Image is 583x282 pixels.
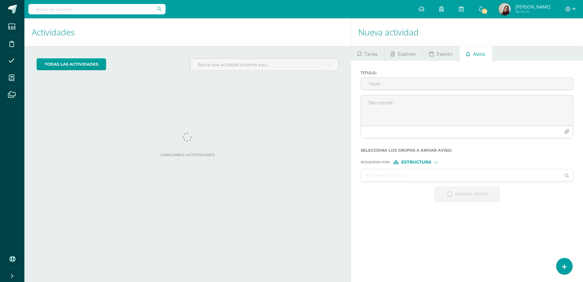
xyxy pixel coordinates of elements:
a: todas las Actividades [37,58,106,70]
a: Aviso [460,46,492,61]
label: Cargando actividades [37,153,338,157]
span: Búsqueda por : [361,161,390,164]
span: Mi Perfil [515,9,550,14]
h1: Nueva actividad [358,18,576,46]
span: Aviso [473,47,485,61]
a: Examen [384,46,422,61]
img: 1fd3dd1cd182faa4a90c6c537c1d09a2.png [499,3,511,15]
span: Evento [437,47,452,61]
input: Busca un usuario... [28,4,166,14]
label: Selecciona los grupos a enviar aviso : [361,148,573,153]
div: [object Object] [393,160,439,164]
a: Tarea [351,46,384,61]
span: 219 [481,8,488,15]
h1: Actividades [32,18,343,46]
input: Titulo [361,78,573,90]
span: Enviar aviso [455,187,488,202]
button: Enviar aviso [434,186,500,202]
a: Evento [423,46,459,61]
span: Tarea [364,47,377,61]
span: Estructura [401,161,431,164]
span: Examen [398,47,416,61]
span: [PERSON_NAME] [515,4,550,10]
label: Titulo : [361,70,573,75]
input: Ej. Primero primaria [361,169,561,181]
input: Busca una actividad próxima aquí... [190,59,338,70]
